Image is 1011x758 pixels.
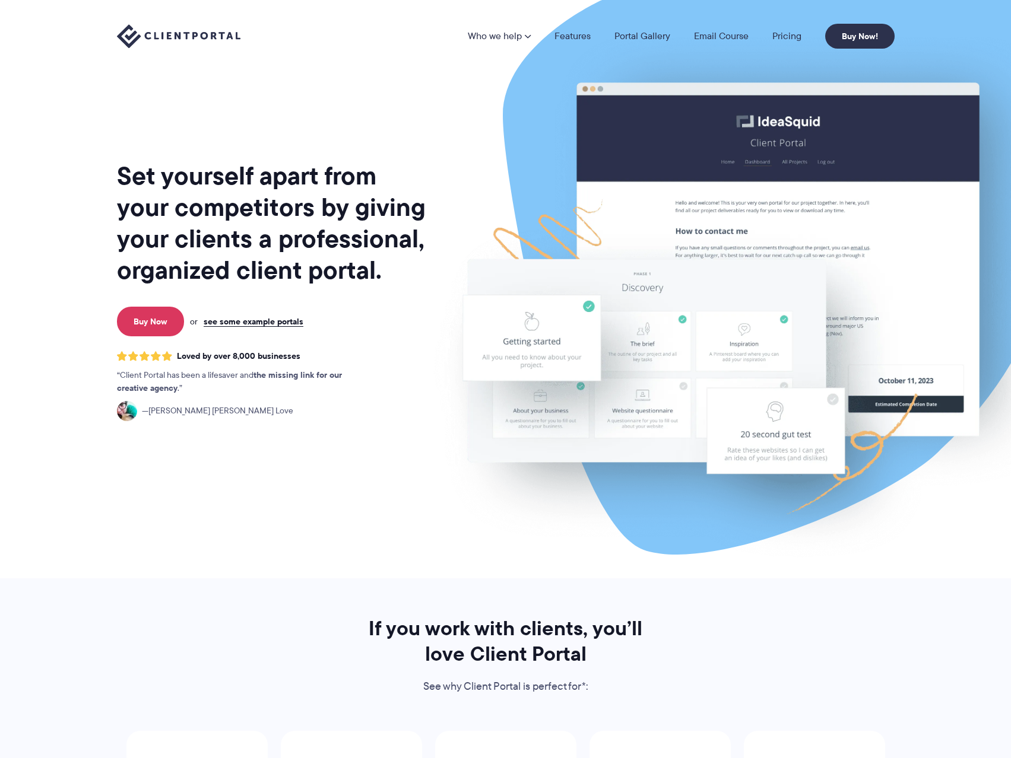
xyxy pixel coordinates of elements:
p: See why Client Portal is perfect for*: [353,678,659,696]
a: Email Course [694,31,749,41]
p: Client Portal has been a lifesaver and . [117,369,366,395]
span: or [190,316,198,327]
h1: Set yourself apart from your competitors by giving your clients a professional, organized client ... [117,160,428,286]
span: [PERSON_NAME] [PERSON_NAME] Love [142,405,293,418]
a: Buy Now [117,307,184,336]
a: Portal Gallery [614,31,670,41]
a: see some example portals [204,316,303,327]
span: Loved by over 8,000 businesses [177,351,300,361]
a: Features [554,31,591,41]
a: Who we help [468,31,531,41]
h2: If you work with clients, you’ll love Client Portal [353,616,659,667]
a: Pricing [772,31,801,41]
strong: the missing link for our creative agency [117,368,342,394]
a: Buy Now! [825,24,895,49]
